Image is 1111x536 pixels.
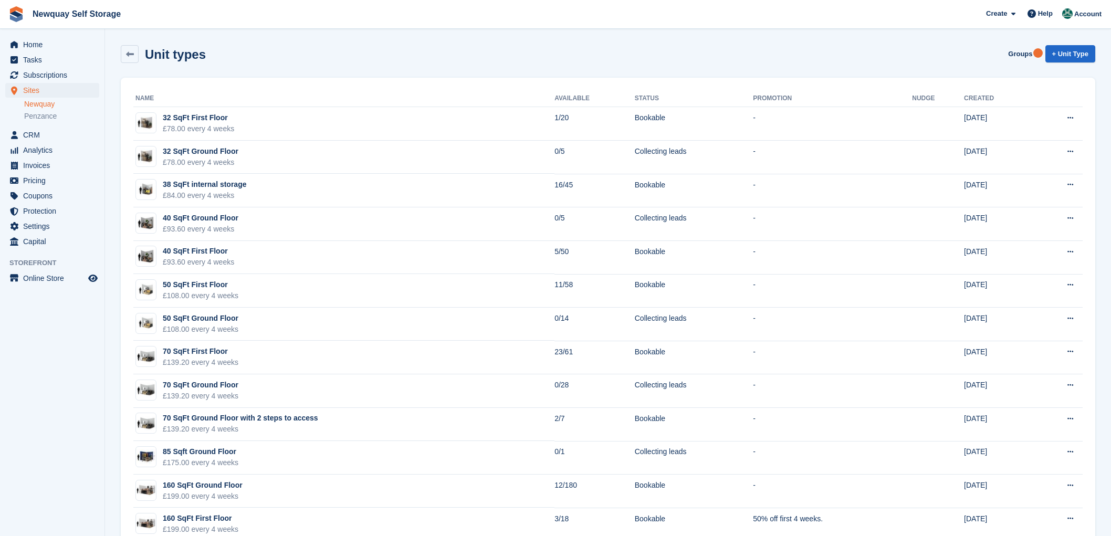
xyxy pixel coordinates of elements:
td: Bookable [635,408,753,442]
td: [DATE] [964,174,1032,207]
td: - [753,475,912,508]
span: Pricing [23,173,86,188]
td: 0/5 [554,207,635,241]
td: 12/180 [554,475,635,508]
td: Collecting leads [635,374,753,408]
span: Sites [23,83,86,98]
td: 2/7 [554,408,635,442]
a: menu [5,37,99,52]
span: Subscriptions [23,68,86,82]
div: £175.00 every 4 weeks [163,457,238,468]
td: Collecting leads [635,207,753,241]
td: [DATE] [964,141,1032,174]
div: 50 SqFt First Floor [163,279,238,290]
td: 0/5 [554,141,635,174]
a: menu [5,143,99,157]
div: 70 SqFt Ground Floor with 2 steps to access [163,413,318,424]
div: 160 SqFt First Floor [163,513,238,524]
td: - [753,341,912,374]
td: - [753,207,912,241]
img: 80-sqft-container%20(1).jpg [136,449,156,465]
td: [DATE] [964,207,1032,241]
span: Account [1074,9,1102,19]
img: 150-sqft-unit.jpg [136,516,156,531]
div: £139.20 every 4 weeks [163,424,318,435]
img: 40-sqft-unit.jpg [136,249,156,264]
a: menu [5,219,99,234]
img: JON [1062,8,1073,19]
td: Bookable [635,341,753,374]
td: 11/58 [554,274,635,308]
img: 75-sqft-unit.jpg [136,382,156,397]
td: Bookable [635,107,753,141]
a: menu [5,173,99,188]
span: Capital [23,234,86,249]
span: Protection [23,204,86,218]
td: - [753,141,912,174]
img: 75-sqft-unit.jpg [136,416,156,431]
td: 0/28 [554,374,635,408]
div: £93.60 every 4 weeks [163,224,238,235]
td: Bookable [635,174,753,207]
img: 150-sqft-unit.jpg [136,482,156,498]
h2: Unit types [145,47,206,61]
td: [DATE] [964,475,1032,508]
a: menu [5,234,99,249]
div: 70 SqFt Ground Floor [163,380,238,391]
span: Tasks [23,52,86,67]
div: 32 SqFt First Floor [163,112,234,123]
span: Settings [23,219,86,234]
th: Status [635,90,753,107]
div: £139.20 every 4 weeks [163,391,238,402]
td: - [753,441,912,475]
td: Bookable [635,475,753,508]
td: [DATE] [964,308,1032,341]
span: Help [1038,8,1053,19]
td: - [753,107,912,141]
img: 35-sqft-unit%20(1).jpg [136,182,156,197]
div: 38 SqFt internal storage [163,179,246,190]
div: £139.20 every 4 weeks [163,357,238,368]
img: 50-sqft-unit.jpg [136,316,156,331]
th: Created [964,90,1032,107]
div: Tooltip anchor [1033,48,1043,58]
span: Analytics [23,143,86,157]
th: Nudge [912,90,964,107]
td: [DATE] [964,408,1032,442]
td: Bookable [635,241,753,275]
td: [DATE] [964,274,1032,308]
div: £78.00 every 4 weeks [163,157,238,168]
span: CRM [23,128,86,142]
td: - [753,308,912,341]
td: [DATE] [964,341,1032,374]
img: 32-sqft-unit%20(1).jpg [136,149,156,164]
div: 40 SqFt Ground Floor [163,213,238,224]
img: 50-sqft-unit.jpg [136,282,156,298]
a: + Unit Type [1045,45,1095,62]
td: Collecting leads [635,141,753,174]
img: 75-sqft-unit.jpg [136,349,156,364]
th: Available [554,90,635,107]
img: 40-sqft-unit.jpg [136,216,156,231]
td: 0/14 [554,308,635,341]
span: Home [23,37,86,52]
a: menu [5,204,99,218]
div: 160 SqFt Ground Floor [163,480,243,491]
div: £93.60 every 4 weeks [163,257,234,268]
div: £78.00 every 4 weeks [163,123,234,134]
span: Online Store [23,271,86,286]
td: - [753,174,912,207]
th: Name [133,90,554,107]
div: £199.00 every 4 weeks [163,524,238,535]
div: 70 SqFt First Floor [163,346,238,357]
td: 1/20 [554,107,635,141]
span: Storefront [9,258,104,268]
a: menu [5,128,99,142]
span: Create [986,8,1007,19]
td: [DATE] [964,107,1032,141]
td: Collecting leads [635,441,753,475]
a: menu [5,158,99,173]
a: Newquay Self Storage [28,5,125,23]
td: - [753,241,912,275]
span: Invoices [23,158,86,173]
